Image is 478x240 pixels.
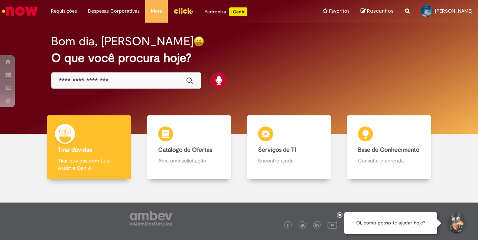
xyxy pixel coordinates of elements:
span: More [151,7,162,15]
p: Tirar dúvidas com Lupi Assist e Gen Ai [58,157,120,172]
span: Favoritos [329,7,349,15]
div: Oi, como posso te ajudar hoje? [344,212,437,234]
a: Tirar dúvidas Tirar dúvidas com Lupi Assist e Gen Ai [39,115,139,180]
p: Encontre ajuda [258,157,320,164]
img: click_logo_yellow_360x200.png [173,5,194,16]
p: Abra uma solicitação [158,157,220,164]
button: Iniciar Conversa de Suporte [445,212,467,234]
a: Catálogo de Ofertas Abra uma solicitação [139,115,239,180]
b: Serviços de TI [258,146,296,154]
a: Serviços de TI Encontre ajuda [239,115,339,180]
img: happy-face.png [194,36,204,47]
img: logo_footer_facebook.png [286,224,290,227]
span: Despesas Corporativas [88,7,140,15]
p: +GenAi [229,7,247,16]
a: Base de Conhecimento Consulte e aprenda [339,115,439,180]
img: ServiceNow [1,4,39,19]
img: logo_footer_twitter.png [300,224,304,227]
div: Padroniza [205,7,247,16]
b: Tirar dúvidas [58,146,92,154]
h2: Bom dia, [PERSON_NAME] [51,35,194,48]
span: Rascunhos [367,7,394,14]
span: Requisições [51,7,77,15]
img: logo_footer_ambev_rotulo_gray.png [130,211,172,226]
img: logo_footer_youtube.png [328,220,337,230]
span: [PERSON_NAME] [435,8,472,14]
h2: O que você procura hoje? [51,52,427,65]
b: Base de Conhecimento [358,146,419,154]
b: Catálogo de Ofertas [158,146,212,154]
a: Rascunhos [361,8,394,15]
p: Consulte e aprenda [358,157,420,164]
img: logo_footer_linkedin.png [315,223,319,228]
